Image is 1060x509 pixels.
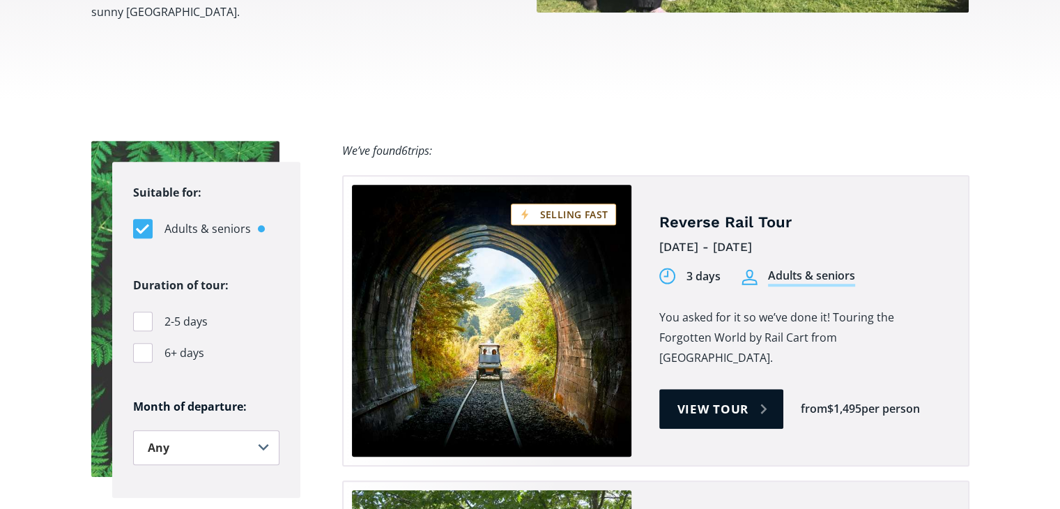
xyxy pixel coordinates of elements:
[827,401,861,417] div: $1,495
[133,183,201,203] legend: Suitable for:
[401,143,408,158] span: 6
[133,400,279,414] h6: Month of departure:
[659,236,947,258] div: [DATE] - [DATE]
[861,401,920,417] div: per person
[133,275,229,296] legend: Duration of tour:
[659,307,947,368] p: You asked for it so we’ve done it! Touring the Forgotten World by Rail Cart from [GEOGRAPHIC_DATA].
[659,389,784,429] a: View tour
[342,141,432,161] div: We’ve found trips:
[801,401,827,417] div: from
[686,268,693,284] div: 3
[112,162,300,498] form: Filters
[164,344,204,363] span: 6+ days
[659,213,947,233] h4: Reverse Rail Tour
[768,268,855,287] div: Adults & seniors
[164,312,208,331] span: 2-5 days
[164,220,251,238] span: Adults & seniors
[696,268,721,284] div: days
